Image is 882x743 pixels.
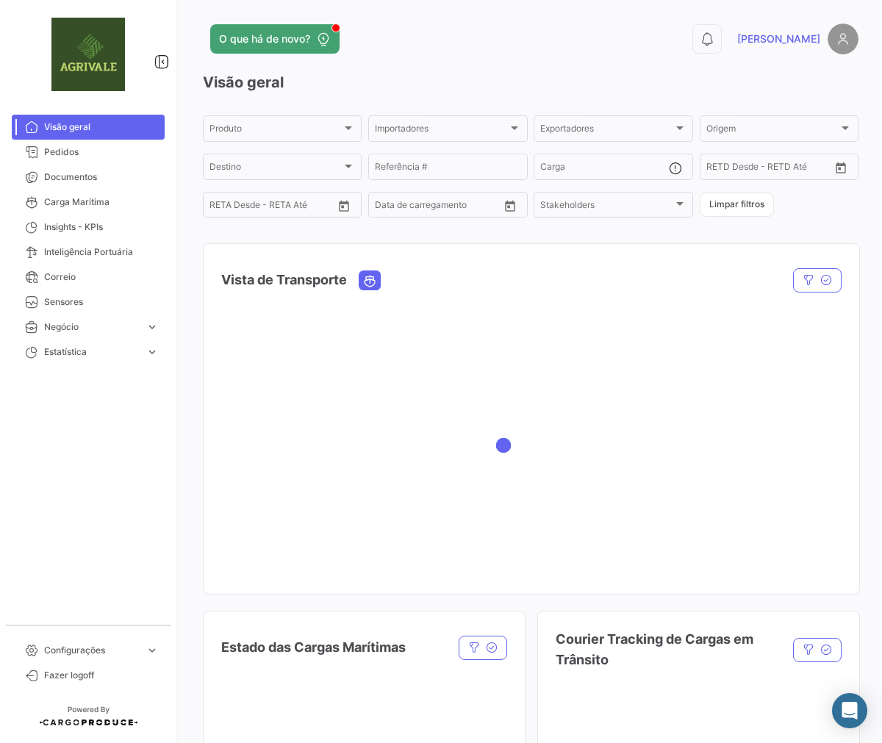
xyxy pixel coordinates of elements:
h4: Estado das Cargas Marítimas [221,637,406,658]
input: Desde [209,202,236,212]
a: Documentos [12,165,165,190]
a: Carga Marítima [12,190,165,215]
a: Visão geral [12,115,165,140]
span: Produto [209,126,342,136]
span: Fazer logoff [44,669,159,682]
h4: Courier Tracking de Cargas em Trânsito [556,629,756,670]
span: Estatística [44,345,140,359]
span: Carga Marítima [44,195,159,209]
a: Sensores [12,290,165,315]
span: Insights - KPIs [44,220,159,234]
span: expand_more [146,345,159,359]
span: Origem [706,126,839,136]
span: Negócio [44,320,140,334]
a: Insights - KPIs [12,215,165,240]
button: Open calendar [830,157,852,179]
input: Até [412,202,470,212]
button: Ocean [359,271,380,290]
span: Pedidos [44,146,159,159]
button: Limpar filtros [700,193,774,217]
button: O que há de novo? [210,24,340,54]
input: Até [743,164,802,174]
h3: Visão geral [203,72,858,93]
span: [PERSON_NAME] [737,32,820,46]
button: Open calendar [499,195,521,217]
span: Stakeholders [540,202,673,212]
input: Desde [375,202,401,212]
a: Correio [12,265,165,290]
span: Sensores [44,295,159,309]
span: Exportadores [540,126,673,136]
a: Pedidos [12,140,165,165]
img: fe574793-62e2-4044-a149-c09beef10e0e.png [51,18,125,91]
span: expand_more [146,644,159,657]
input: Até [246,202,305,212]
span: Configurações [44,644,140,657]
span: Correio [44,270,159,284]
span: Inteligência Portuária [44,245,159,259]
input: Desde [706,164,733,174]
div: Abrir Intercom Messenger [832,693,867,728]
img: placeholder-user.png [828,24,858,54]
button: Open calendar [333,195,355,217]
span: Importadores [375,126,507,136]
h4: Vista de Transporte [221,270,347,290]
span: Visão geral [44,121,159,134]
a: Inteligência Portuária [12,240,165,265]
span: Documentos [44,171,159,184]
span: expand_more [146,320,159,334]
span: Destino [209,164,342,174]
span: O que há de novo? [219,32,310,46]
